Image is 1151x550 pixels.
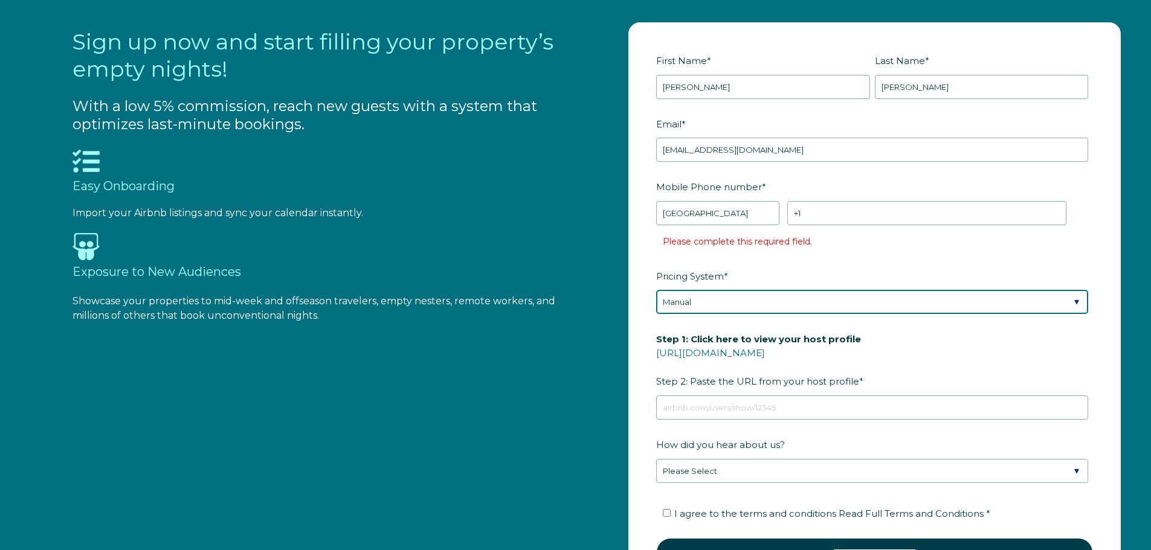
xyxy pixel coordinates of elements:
[663,236,812,247] label: Please complete this required field.
[656,435,785,454] span: How did you hear about us?
[839,508,984,519] span: Read Full Terms and Conditions
[73,207,363,219] span: Import your Airbnb listings and sync your calendar instantly.
[656,330,861,348] span: Step 1: Click here to view your host profile
[73,179,175,193] span: Easy Onboarding
[663,509,671,517] input: I agree to the terms and conditions Read Full Terms and Conditions *
[73,264,241,279] span: Exposure to New Audiences
[656,177,762,196] span: Mobile Phone number
[656,267,724,286] span: Pricing System
[656,330,861,391] span: Step 2: Paste the URL from your host profile
[656,347,765,359] a: [URL][DOMAIN_NAME]
[656,51,707,70] span: First Name
[875,51,925,70] span: Last Name
[674,508,990,519] span: I agree to the terms and conditions
[73,28,553,82] span: Sign up now and start filling your property’s empty nights!
[73,97,537,133] span: With a low 5% commission, reach new guests with a system that optimizes last-minute bookings.
[836,508,986,519] a: Read Full Terms and Conditions
[656,395,1088,420] input: airbnb.com/users/show/12345
[73,295,555,321] span: Showcase your properties to mid-week and offseason travelers, empty nesters, remote workers, and ...
[656,115,682,133] span: Email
